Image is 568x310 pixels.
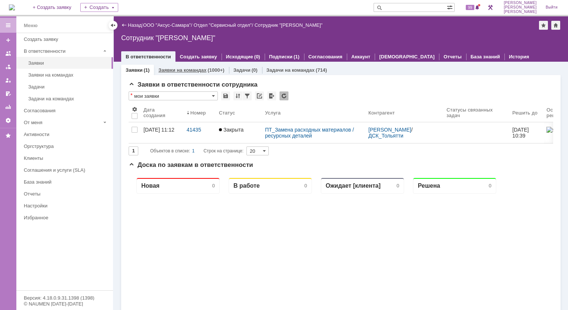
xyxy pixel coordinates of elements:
div: Избранное [24,215,100,220]
a: Мои согласования [2,88,14,100]
a: 41435 [184,122,216,143]
a: Согласования [21,105,112,116]
img: logo [9,4,15,10]
div: | [142,22,143,28]
a: Заявки на командах [158,67,206,73]
a: [DATE] 11:12 [141,122,184,143]
span: [PERSON_NAME] [504,1,537,5]
a: Соглашения и услуги (SLA) [21,164,112,176]
a: Настройки [21,200,112,211]
span: Доска по заявкам в ответственности [129,161,253,168]
a: Клиенты [21,152,112,164]
div: Настройки списка отличаются от сохраненных в виде [130,93,132,98]
a: Заявки [126,67,142,73]
a: История [509,54,529,59]
div: (0) [254,54,260,59]
div: Фильтрация... [243,91,252,100]
a: Отдел "Сервисный отдел" [194,22,252,28]
div: Статус [219,110,235,116]
div: Сортировка... [233,91,242,100]
div: (1000+) [207,67,224,73]
span: [PERSON_NAME] [504,5,537,10]
div: База знаний [24,179,109,185]
a: Отчеты [21,188,112,200]
a: Отчеты [443,54,462,59]
div: Меню [24,21,38,30]
div: 1 [192,146,195,155]
span: Настройки [132,106,138,112]
a: Активности [21,129,112,140]
div: Отчеты [24,191,109,197]
a: [DEMOGRAPHIC_DATA] [379,54,435,59]
div: Создать [80,3,118,12]
div: Версия: 4.18.0.9.31.1398 (1398) [24,296,106,300]
a: Создать заявку [180,54,217,59]
div: 0 [84,11,86,17]
div: Добавить в избранное [539,21,548,30]
div: Решена [289,10,312,17]
div: © NAUMEN [DATE]-[DATE] [24,301,106,306]
div: / [368,127,440,139]
a: Задачи [233,67,251,73]
div: Обновлять список [280,91,288,100]
div: 0 [176,11,178,17]
a: Согласования [309,54,343,59]
a: Аккаунт [351,54,370,59]
div: Контрагент [368,110,395,116]
div: От меня [24,120,100,125]
div: Клиенты [24,155,109,161]
i: Строк на странице: [150,146,243,155]
div: Задачи [28,84,109,90]
a: База знаний [471,54,500,59]
span: Заявки в ответственности сотрудника [129,81,258,88]
th: Дата создания [141,103,184,122]
a: Назад [128,22,142,28]
span: [DATE] 10:39 [512,127,530,139]
div: Заявки [28,60,109,66]
a: Перейти на домашнюю страницу [9,4,15,10]
th: Услуга [262,103,365,122]
a: Исходящие [226,54,253,59]
a: Создать заявку [2,34,14,46]
div: (714) [316,67,327,73]
div: Скопировать ссылку на список [255,91,264,100]
a: Заявки на командах [2,48,14,59]
div: Согласования [24,108,109,113]
a: ООО "Аксус-Самара" [143,22,191,28]
div: Услуга [265,110,281,116]
div: Статусы связанных задач [446,107,500,118]
span: [PERSON_NAME] [504,10,537,14]
span: Объектов в списке: [150,148,190,154]
a: Заявки в моей ответственности [2,61,14,73]
a: Заявки [25,57,112,69]
span: Расширенный поиск [447,3,454,10]
div: В ответственности [24,48,100,54]
a: ДСК_Тольятти [368,133,403,139]
div: Заявки на командах [28,72,109,78]
div: / [143,22,194,28]
div: Новая [13,10,31,17]
div: (1) [143,67,149,73]
a: ПТ_Замена расходных материалов / ресурсных деталей [265,127,355,139]
div: Сохранить вид [221,91,230,100]
div: Решить до [512,110,538,116]
div: Номер [190,110,206,116]
a: Настройки [2,114,14,126]
div: 41435 [187,127,213,133]
th: Контрагент [365,103,443,122]
a: Задачи [25,81,112,93]
div: Сотрудник "[PERSON_NAME]" [255,22,323,28]
div: Ожидает [клиента] [197,10,252,17]
span: Закрыта [219,127,243,133]
div: Сделать домашней страницей [551,21,560,30]
a: В ответственности [126,54,171,59]
div: Соглашения и услуги (SLA) [24,167,109,173]
a: Заявки на командах [25,69,112,81]
th: Номер [184,103,216,122]
a: Мои заявки [2,74,14,86]
a: Подписки [269,54,293,59]
a: Задачи на командах [267,67,315,73]
a: Перейти в интерфейс администратора [486,3,495,12]
a: [PERSON_NAME] [368,127,411,133]
div: Экспорт списка [267,91,276,100]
